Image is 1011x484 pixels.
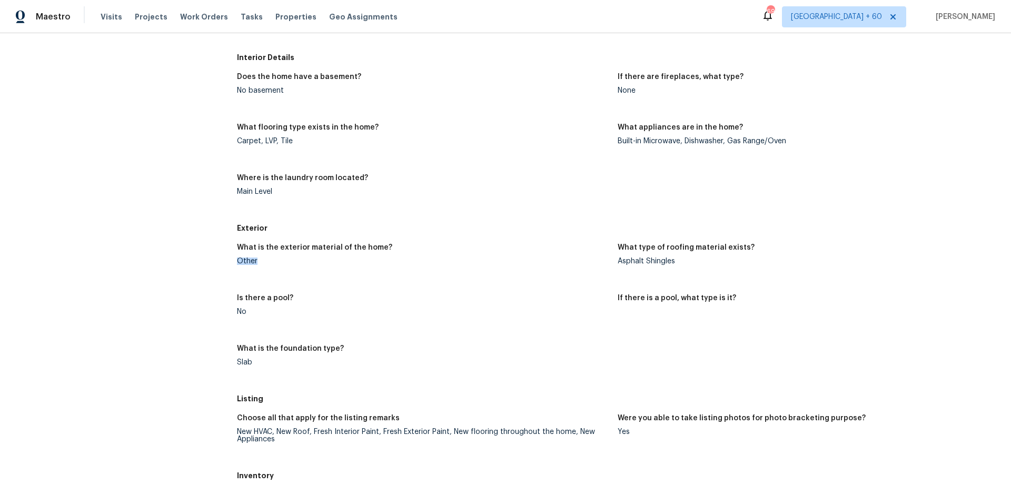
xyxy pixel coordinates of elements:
[101,12,122,22] span: Visits
[237,52,998,63] h5: Interior Details
[237,137,609,145] div: Carpet, LVP, Tile
[618,294,736,302] h5: If there is a pool, what type is it?
[618,428,990,436] div: Yes
[237,414,400,422] h5: Choose all that apply for the listing remarks
[237,308,609,315] div: No
[180,12,228,22] span: Work Orders
[618,124,743,131] h5: What appliances are in the home?
[237,393,998,404] h5: Listing
[237,359,609,366] div: Slab
[237,294,293,302] h5: Is there a pool?
[618,137,990,145] div: Built-in Microwave, Dishwasher, Gas Range/Oven
[237,345,344,352] h5: What is the foundation type?
[36,12,71,22] span: Maestro
[618,414,866,422] h5: Were you able to take listing photos for photo bracketing purpose?
[618,244,755,251] h5: What type of roofing material exists?
[237,188,609,195] div: Main Level
[618,258,990,265] div: Asphalt Shingles
[237,223,998,233] h5: Exterior
[237,470,998,481] h5: Inventory
[275,12,316,22] span: Properties
[237,124,379,131] h5: What flooring type exists in the home?
[237,258,609,265] div: Other
[791,12,882,22] span: [GEOGRAPHIC_DATA] + 60
[931,12,995,22] span: [PERSON_NAME]
[237,428,609,443] div: New HVAC, New Roof, Fresh Interior Paint, Fresh Exterior Paint, New flooring throughout the home,...
[237,244,392,251] h5: What is the exterior material of the home?
[618,73,744,81] h5: If there are fireplaces, what type?
[241,13,263,21] span: Tasks
[237,73,361,81] h5: Does the home have a basement?
[237,174,368,182] h5: Where is the laundry room located?
[329,12,398,22] span: Geo Assignments
[618,87,990,94] div: None
[135,12,167,22] span: Projects
[767,6,774,17] div: 697
[237,87,609,94] div: No basement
